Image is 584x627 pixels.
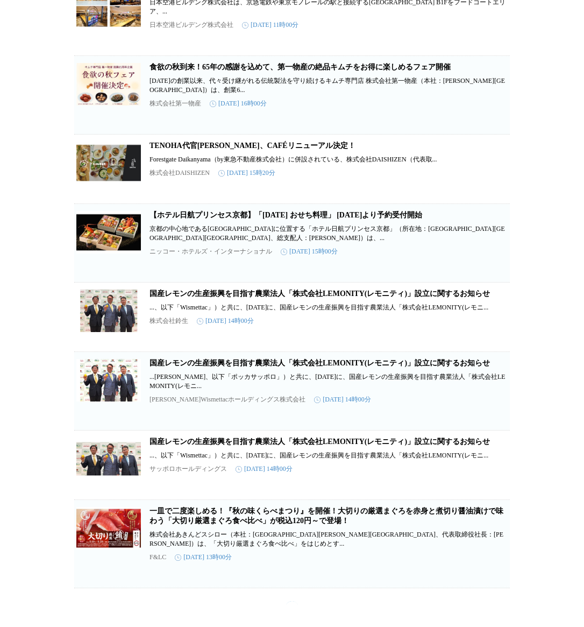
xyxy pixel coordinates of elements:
[236,464,293,474] time: [DATE] 14時00分
[149,316,188,326] p: 株式会社鈴生
[149,290,490,298] a: 国産レモンの生産振興を目指す農業法人「株式会社LEMONITY(レモニティ)」設立に関するお知らせ
[149,359,490,367] a: 国産レモンの生産振興を目指す農業法人「株式会社LEMONITY(レモニティ)」設立に関するお知らせ
[76,437,141,480] img: 国産レモンの生産振興を目指す農業法人「株式会社LEMONITY(レモニティ)」設立に関するお知らせ
[149,142,355,150] a: TENOHA代官[PERSON_NAME]、CAFÉリニューアル決定！
[149,553,166,561] p: F&LC
[76,141,141,184] img: TENOHA代官山内、CAFÉリニューアル決定！
[149,155,508,164] p: Forestgate Daikanyama（by東急不動産株式会社）に併設されている、株式会社DAISHIZEN（代表取...
[149,211,422,219] a: 【ホテル日航プリンセス京都】「[DATE] おせち料理」 [DATE]より予約受付開始
[281,247,338,256] time: [DATE] 15時00分
[175,553,232,562] time: [DATE] 13時00分
[149,395,305,404] p: [PERSON_NAME]Wismettacホールディングス株式会社
[149,76,508,95] p: [DATE]の創業以来、代々受け継がれる伝統製法を守り続けるキムチ専門店 株式会社第一物産（本社：[PERSON_NAME][GEOGRAPHIC_DATA]）は、創業6...
[76,506,141,549] img: 一皿で二度楽しめる！『秋の味くらべまつり』を開催！大切りの厳選まぐろを赤身と煮切り醤油漬けで味わう「大切り厳選まぐろ食べ比べ」が税込120円～で登場！
[314,395,371,404] time: [DATE] 14時00分
[149,63,451,71] a: 食欲の秋到来！65年の感謝を込めて、第一物産の絶品キムチをお得に楽しめるフェア開催
[149,438,490,446] a: 国産レモンの生産振興を目指す農業法人「株式会社LEMONITY(レモニティ)」設立に関するお知らせ
[149,20,233,30] p: 日本空港ビルデング株式会社
[149,168,210,178] p: 株式会社DAISHIZEN
[149,372,508,391] p: ...[PERSON_NAME]、以下「ポッカサッポロ」）と共に、[DATE]に、国産レモンの生産振興を目指す農業法人「株式会社LEMONITY(レモニ...
[76,62,141,105] img: 食欲の秋到来！65年の感謝を込めて、第一物産の絶品キムチをお得に楽しめるフェア開催
[149,247,272,256] p: ニッコー・ホテルズ・インターナショナル
[76,210,141,253] img: 【ホテル日航プリンセス京都】「2026年 おせち料理」 9月8日より予約受付開始
[149,99,201,108] p: 株式会社第一物産
[242,20,298,30] time: [DATE] 11時00分
[149,464,227,474] p: サッポロホールディングス
[218,168,275,178] time: [DATE] 15時20分
[210,99,267,108] time: [DATE] 16時00分
[149,507,503,525] a: 一皿で二度楽しめる！『秋の味くらべまつり』を開催！大切りの厳選まぐろを赤身と煮切り醤油漬けで味わう「大切り厳選まぐろ食べ比べ」が税込120円～で登場！
[149,451,508,460] p: ...、以下「Wismettac」）と共に、[DATE]に、国産レモンの生産振興を目指す農業法人「株式会社LEMONITY(レモニ...
[149,303,508,312] p: ...、以下「Wismettac」）と共に、[DATE]に、国産レモンの生産振興を目指す農業法人「株式会社LEMONITY(レモニ...
[76,289,141,332] img: 国産レモンの生産振興を目指す農業法人「株式会社LEMONITY(レモニティ)」設立に関するお知らせ
[197,316,254,326] time: [DATE] 14時00分
[76,358,141,401] img: 国産レモンの生産振興を目指す農業法人「株式会社LEMONITY(レモニティ)」設立に関するお知らせ
[149,224,508,243] p: 京都の中心地である[GEOGRAPHIC_DATA]に位置する「ホテル日航プリンセス京都」（所在地：[GEOGRAPHIC_DATA][GEOGRAPHIC_DATA][GEOGRAPHIC_D...
[149,530,508,548] p: 株式会社あきんどスシロー（本社：[GEOGRAPHIC_DATA][PERSON_NAME][GEOGRAPHIC_DATA]、代表取締役社長：[PERSON_NAME]）は、「大切り厳選まぐろ...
